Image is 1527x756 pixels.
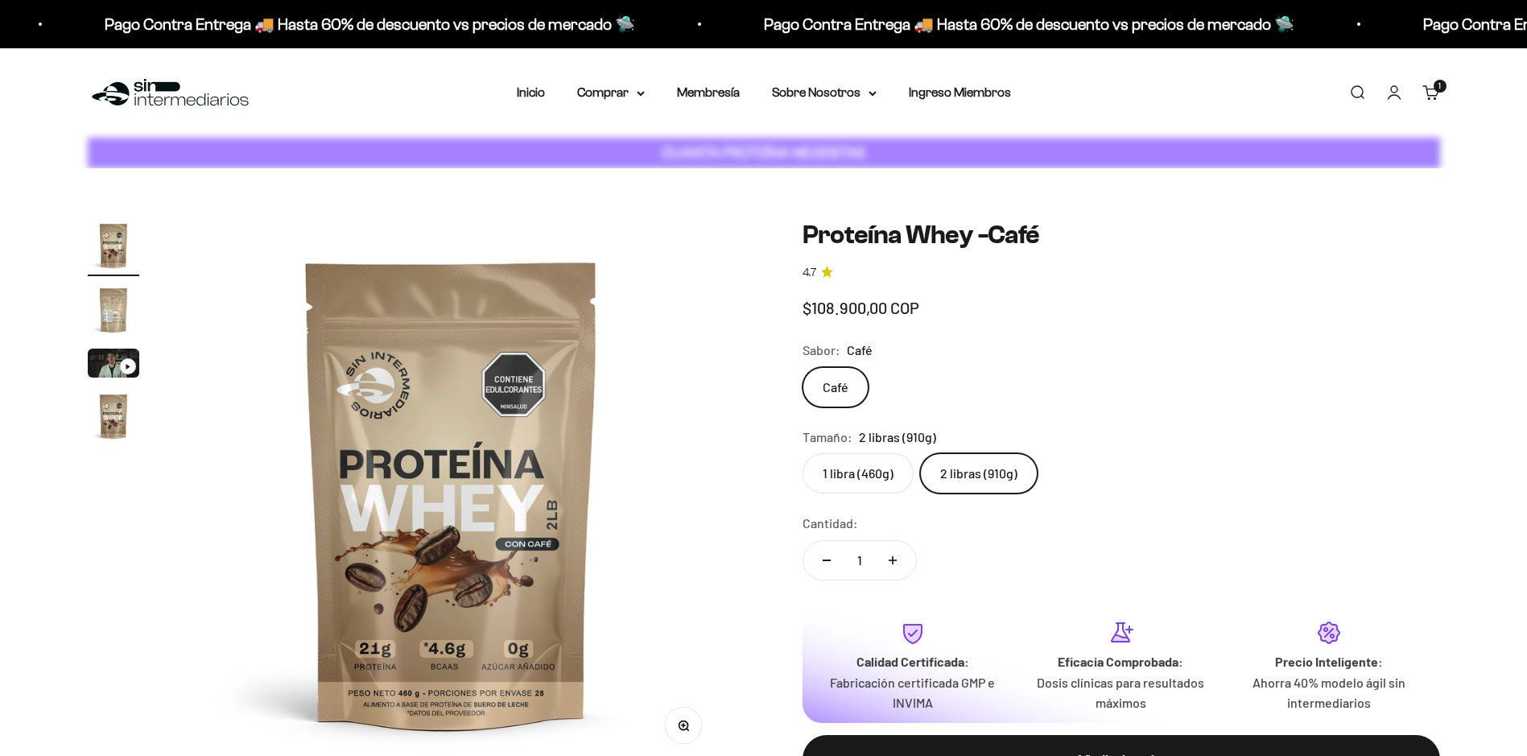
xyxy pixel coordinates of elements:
a: Membresía [677,85,740,99]
strong: Precio Inteligente: [1275,654,1383,669]
summary: Sobre Nosotros [772,82,877,103]
span: 2 libras (910g) [859,427,936,448]
h1: Proteína Whey -Café [803,220,1440,250]
sale-price: $108.900,00 COP [803,295,919,320]
strong: Calidad Certificada: [856,654,969,669]
summary: Comprar [577,82,645,103]
p: Pago Contra Entrega 🚚 Hasta 60% de descuento vs precios de mercado 🛸 [766,11,1297,37]
img: Proteína Whey -Café [88,390,139,442]
p: Dosis clínicas para resultados máximos [1030,672,1212,713]
a: Ingreso Miembros [909,85,1011,99]
legend: Sabor: [803,340,840,361]
span: Café [847,340,873,361]
a: Inicio [517,85,545,99]
a: 4.74.7 de 5.0 estrellas [803,264,1440,282]
img: Proteína Whey -Café [88,220,139,271]
span: 1 [1438,82,1441,90]
button: Ir al artículo 3 [88,349,139,382]
button: Ir al artículo 1 [88,220,139,276]
button: Aumentar cantidad [869,541,916,580]
p: Pago Contra Entrega 🚚 Hasta 60% de descuento vs precios de mercado 🛸 [107,11,638,37]
button: Ir al artículo 4 [88,390,139,447]
img: Proteína Whey -Café [88,284,139,336]
button: Reducir cantidad [803,541,850,580]
strong: Eficacia Comprobada: [1058,654,1183,669]
span: 4.7 [803,264,816,282]
p: Fabricación certificada GMP e INVIMA [822,672,1005,713]
p: Ahorra 40% modelo ágil sin intermediarios [1238,672,1421,713]
strong: CUANTA PROTEÍNA NECESITAS [662,144,865,161]
button: Ir al artículo 2 [88,284,139,341]
label: Cantidad: [803,513,858,534]
legend: Tamaño: [803,427,852,448]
